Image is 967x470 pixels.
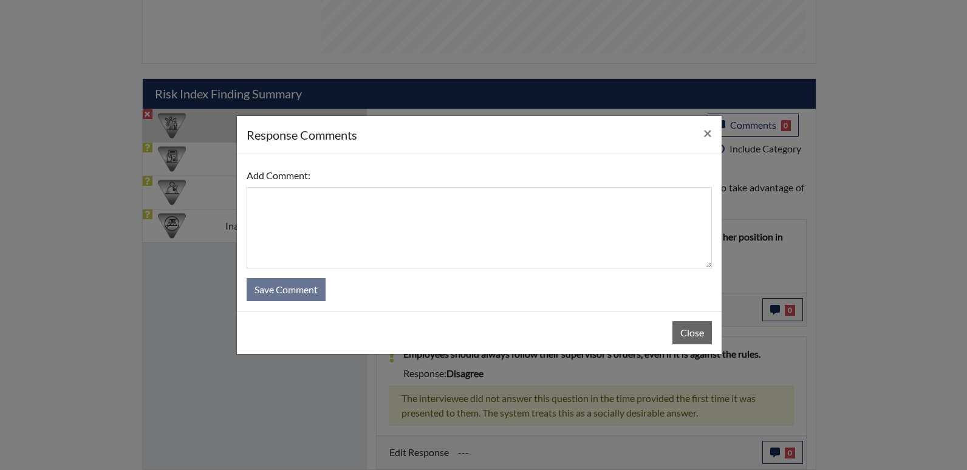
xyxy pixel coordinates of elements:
span: × [703,124,712,141]
button: Save Comment [247,278,326,301]
label: Add Comment: [247,164,310,187]
h5: response Comments [247,126,357,144]
button: Close [694,116,722,150]
button: Close [672,321,712,344]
